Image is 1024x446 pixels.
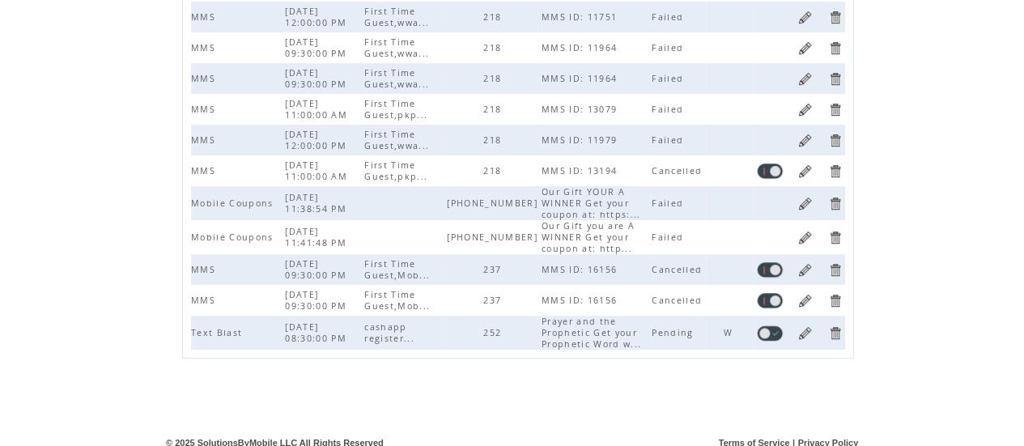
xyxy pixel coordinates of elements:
span: 237 [483,295,505,306]
span: MMS ID: 13194 [542,165,621,176]
span: MMS ID: 11964 [542,73,621,84]
a: Edit Task [797,196,813,211]
span: MMS [191,104,219,115]
span: First Time Guest,pkp... [364,98,431,121]
span: Our Gift YOUR A WINNER Get your coupon at: https:... [542,186,645,220]
span: 218 [483,11,505,23]
span: [PHONE_NUMBER] [447,231,542,243]
span: MMS ID: 11979 [542,134,621,146]
span: Text Blast [191,327,246,338]
span: MMS ID: 13079 [542,104,621,115]
span: Mobile Coupons [191,198,278,209]
span: Failed [652,198,687,209]
a: Delete Task [827,102,843,117]
span: 218 [483,134,505,146]
span: [DATE] 11:00:00 AM [285,98,351,121]
span: Failed [652,104,687,115]
a: Delete Task [827,196,843,211]
span: [DATE] 11:41:48 PM [285,226,351,248]
a: Edit Task [797,102,813,117]
a: Delete Task [827,325,843,341]
span: First Time Guest,wwa... [364,36,433,59]
span: MMS [191,11,219,23]
span: [DATE] 09:30:00 PM [285,67,351,90]
span: W [724,327,737,338]
span: Our Gift you are A WINNER Get your coupon at: http... [542,220,636,254]
span: Prayer and the Prophetic Get your Prophetic Word w... [542,316,645,350]
span: MMS ID: 11964 [542,42,621,53]
a: Delete Task [827,40,843,56]
span: Failed [652,134,687,146]
span: Cancelled [652,165,706,176]
span: Failed [652,231,687,243]
span: [DATE] 11:38:54 PM [285,192,351,215]
span: Failed [652,73,687,84]
a: Edit Task [797,71,813,87]
span: First Time Guest,wwa... [364,129,433,151]
a: Edit Task [797,133,813,148]
span: [DATE] 09:30:00 PM [285,258,351,281]
span: Failed [652,42,687,53]
span: First Time Guest,Mob... [364,289,434,312]
a: Delete Task [827,71,843,87]
span: MMS [191,264,219,275]
span: MMS ID: 16156 [542,295,621,306]
span: First Time Guest,wwa... [364,67,433,90]
span: [DATE] 09:30:00 PM [285,36,351,59]
span: cashapp register... [364,321,419,344]
span: 218 [483,165,505,176]
a: Delete Task [827,164,843,179]
span: First Time Guest,Mob... [364,258,434,281]
span: [DATE] 12:00:00 PM [285,6,351,28]
span: Failed [652,11,687,23]
a: Delete Task [827,10,843,25]
span: 218 [483,73,505,84]
a: Edit Task [797,164,813,179]
a: Enable task [757,164,783,179]
span: MMS [191,165,219,176]
a: Delete Task [827,230,843,245]
a: Edit Task [797,293,813,308]
a: Enable task [757,293,783,308]
span: 237 [483,264,505,275]
span: Cancelled [652,295,706,306]
a: Enable task [757,262,783,278]
a: Delete Task [827,293,843,308]
span: MMS [191,134,219,146]
span: First Time Guest,wwa... [364,6,433,28]
a: Edit Task [797,262,813,278]
a: Edit Task [797,10,813,25]
a: Edit Task [797,230,813,245]
span: MMS [191,73,219,84]
span: 218 [483,42,505,53]
span: 252 [483,327,505,338]
span: First Time Guest,pkp... [364,159,431,182]
a: Edit Task [797,40,813,56]
span: [DATE] 09:30:00 PM [285,289,351,312]
a: Edit Task [797,325,813,341]
span: [DATE] 12:00:00 PM [285,129,351,151]
a: Delete Task [827,133,843,148]
span: MMS ID: 11751 [542,11,621,23]
span: Mobile Coupons [191,231,278,243]
span: Cancelled [652,264,706,275]
a: Disable task [757,325,783,341]
a: Delete Task [827,262,843,278]
span: [PHONE_NUMBER] [447,198,542,209]
span: [DATE] 08:30:00 PM [285,321,351,344]
span: MMS ID: 16156 [542,264,621,275]
span: [DATE] 11:00:00 AM [285,159,351,182]
span: 218 [483,104,505,115]
span: MMS [191,42,219,53]
span: Pending [652,327,697,338]
span: MMS [191,295,219,306]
